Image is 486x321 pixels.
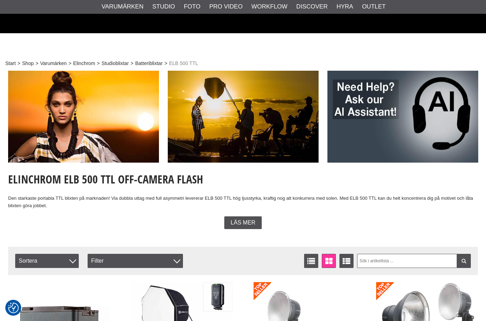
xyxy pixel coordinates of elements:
[339,254,354,268] a: Utökad listvisning
[135,60,163,67] a: Batteriblixtar
[184,2,200,11] a: Foto
[209,2,242,11] a: Pro Video
[8,71,159,163] img: Annons:001 ban-elin-ELB500-005.jpg
[8,302,19,314] button: Samtyckesinställningar
[304,254,318,268] a: Listvisning
[337,2,353,11] a: Hyra
[152,2,175,11] a: Studio
[88,254,183,268] div: Filter
[131,60,134,67] span: >
[169,60,198,67] span: ELB 500 TTL
[165,60,167,67] span: >
[22,60,34,67] a: Shop
[327,71,478,163] img: Annons:009 ban-elin-AIelin-eng.jpg
[18,60,20,67] span: >
[97,60,100,67] span: >
[231,220,255,226] span: Läs mer
[362,2,386,11] a: Outlet
[296,2,328,11] a: Discover
[40,60,67,67] a: Varumärken
[168,71,319,163] img: Annons:002 ban-elin-ELB500-006.jpg
[5,60,16,67] a: Start
[15,254,79,268] span: Sortera
[8,303,19,313] img: Revisit consent button
[102,2,144,11] a: Varumärken
[357,254,471,268] input: Sök i artikellista ...
[73,60,95,67] a: Elinchrom
[251,2,288,11] a: Workflow
[8,171,478,187] h1: Elinchrom ELB 500 TTL Off-Camera Flash
[102,60,129,67] a: Studioblixtar
[35,60,38,67] span: >
[457,254,471,268] a: Filtrera
[69,60,71,67] span: >
[8,195,478,210] p: Den starkaste portabla TTL blixten på marknaden! Via dubbla uttag med full asymmetri levererar EL...
[322,254,336,268] a: Fönstervisning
